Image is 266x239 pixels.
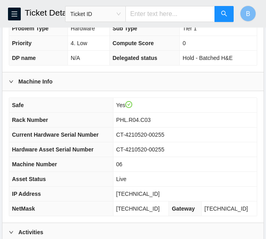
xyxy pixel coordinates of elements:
button: menu [8,8,21,20]
span: N/A [71,55,80,61]
span: Delegated status [113,55,157,61]
span: Hold - Batched H&E [183,55,232,61]
span: Gateway [172,205,195,212]
span: Priority [12,40,32,46]
span: Asset Status [12,176,46,182]
span: PHL.R04.C03 [116,117,151,123]
span: CT-4210520-00255 [116,131,165,138]
span: check-circle [125,101,133,108]
button: search [214,6,234,22]
b: Activities [18,228,43,237]
span: IP Address [12,191,41,197]
div: Machine Info [2,72,264,91]
span: B [246,9,250,19]
span: 06 [116,161,123,167]
span: Rack Number [12,117,48,123]
span: Yes [116,102,132,108]
input: Enter text here... [125,6,215,22]
span: Machine Number [12,161,57,167]
span: [TECHNICAL_ID] [116,205,160,212]
span: Live [116,176,127,182]
span: Problem Type [12,25,49,32]
span: right [9,230,14,235]
span: 4. Low [71,40,87,46]
span: Ticket ID [70,8,121,20]
span: NetMask [12,205,35,212]
span: Hardware [71,25,95,32]
span: Tier 1 [183,25,197,32]
button: B [240,6,256,22]
span: menu [8,11,20,17]
span: 0 [183,40,186,46]
b: Machine Info [18,77,53,86]
span: Hardware Asset Serial Number [12,146,93,153]
span: right [9,79,14,84]
span: Sub Type [113,25,137,32]
span: CT-4210520-00255 [116,146,165,153]
span: [TECHNICAL_ID] [204,205,248,212]
span: [TECHNICAL_ID] [116,191,160,197]
span: Current Hardware Serial Number [12,131,99,138]
span: Compute Score [113,40,154,46]
span: DP name [12,55,36,61]
span: Safe [12,102,24,108]
span: search [221,10,227,18]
